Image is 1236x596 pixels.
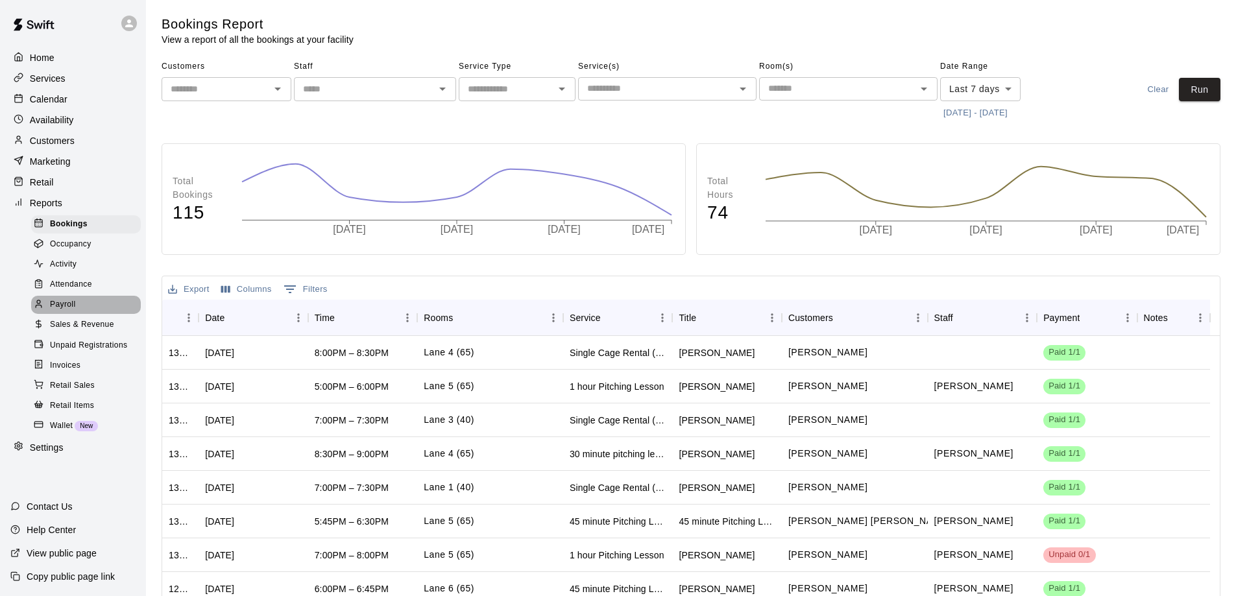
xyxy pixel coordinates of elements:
a: Unpaid Registrations [31,335,146,355]
p: Justin Evans [934,379,1013,393]
button: Menu [1118,308,1137,328]
p: CAMERON BOULANGER [788,413,867,427]
div: Thu, Aug 14, 2025 [205,380,234,393]
div: 1300072 [169,549,192,562]
div: 1304665 [169,380,192,393]
span: Paid 1/1 [1043,447,1085,460]
div: Single Cage Rental (40) [570,481,666,494]
p: Lane 5 (65) [424,548,474,562]
p: Nathan Volf [934,514,1013,528]
div: Thu, Aug 14, 2025 [205,549,234,562]
span: Activity [50,258,77,271]
p: Availability [30,113,74,126]
p: Marketing [30,155,71,168]
div: Activity [31,256,141,274]
a: Home [10,48,136,67]
span: Retail Sales [50,379,95,392]
div: Title [672,300,782,336]
div: Retail Sales [31,377,141,395]
div: Thu, Aug 14, 2025 [205,582,234,595]
span: Paid 1/1 [1043,582,1085,595]
p: Lane 3 (40) [424,413,474,427]
p: Lane 4 (65) [424,447,474,460]
div: Retail Items [31,397,141,415]
button: Menu [179,308,199,328]
div: Wed, Aug 13, 2025 [205,414,234,427]
span: Date Range [940,56,1054,77]
div: Service [563,300,673,336]
div: Single Cage Rental (65 Foot) [570,414,666,427]
div: 1303944 [169,414,192,427]
div: 5:45PM – 6:30PM [315,515,389,528]
a: WalletNew [31,416,146,436]
p: Justin Evans [934,582,1013,595]
p: Justin Evans [934,548,1013,562]
a: Reports [10,193,136,213]
div: Payment [1043,300,1080,336]
a: Attendance [31,275,146,295]
span: Bookings [50,218,88,231]
button: Sort [1168,309,1186,327]
a: Activity [31,255,146,275]
div: Single Cage Rental (65 Foot) [570,346,666,359]
p: Contact Us [27,500,73,513]
div: Customers [782,300,928,336]
button: Sort [833,309,851,327]
div: 1 hour Pitching Lesson [570,549,664,562]
div: Sales & Revenue [31,316,141,334]
button: Run [1179,78,1220,102]
a: Payroll [31,295,146,315]
a: Occupancy [31,234,146,254]
div: 1303305 [169,447,192,460]
p: Retail [30,176,54,189]
button: Menu [653,308,672,328]
div: Leo Godinez [679,549,755,562]
div: Wed, Aug 13, 2025 [205,515,234,528]
span: Unpaid 0/1 [1043,549,1095,561]
div: Grayson Mirabelli [679,346,755,359]
tspan: [DATE] [859,225,891,236]
p: Lane 1 (40) [424,481,474,494]
tspan: [DATE] [1166,225,1198,236]
div: ID [162,300,199,336]
span: Paid 1/1 [1043,346,1085,359]
div: Notes [1144,300,1168,336]
p: Grayson Mirabelli [788,346,867,359]
button: Sort [335,309,353,327]
div: 45 minute Pitching Lesson [679,515,775,528]
div: Marketing [10,152,136,171]
div: Attendance [31,276,141,294]
p: Copy public page link [27,570,115,583]
p: View public page [27,547,97,560]
p: Lane 6 (65) [424,582,474,595]
p: Calendar [30,93,67,106]
button: Open [553,80,571,98]
a: Calendar [10,89,136,109]
button: Sort [453,309,471,327]
div: Customers [10,131,136,150]
div: Unpaid Registrations [31,337,141,355]
h4: 74 [707,202,752,224]
div: Service [570,300,601,336]
p: View a report of all the bookings at your facility [162,33,354,46]
a: Retail Items [31,396,146,416]
div: Bookings [31,215,141,233]
div: Payment [1037,300,1137,336]
span: Paid 1/1 [1043,414,1085,426]
button: Sort [224,309,243,327]
div: Rooms [417,300,563,336]
h5: Bookings Report [162,16,354,33]
div: Thu, Aug 14, 2025 [205,447,234,460]
h4: 115 [173,202,228,224]
p: Guy Martin [788,582,867,595]
p: Settings [30,441,64,454]
a: Invoices [31,355,146,375]
div: 7:00PM – 7:30PM [315,414,389,427]
tspan: [DATE] [632,224,664,235]
div: Retail [10,173,136,192]
div: Liam Agnes [679,380,755,393]
div: Occupancy [31,235,141,254]
button: Export [165,280,213,300]
p: Help Center [27,523,76,536]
